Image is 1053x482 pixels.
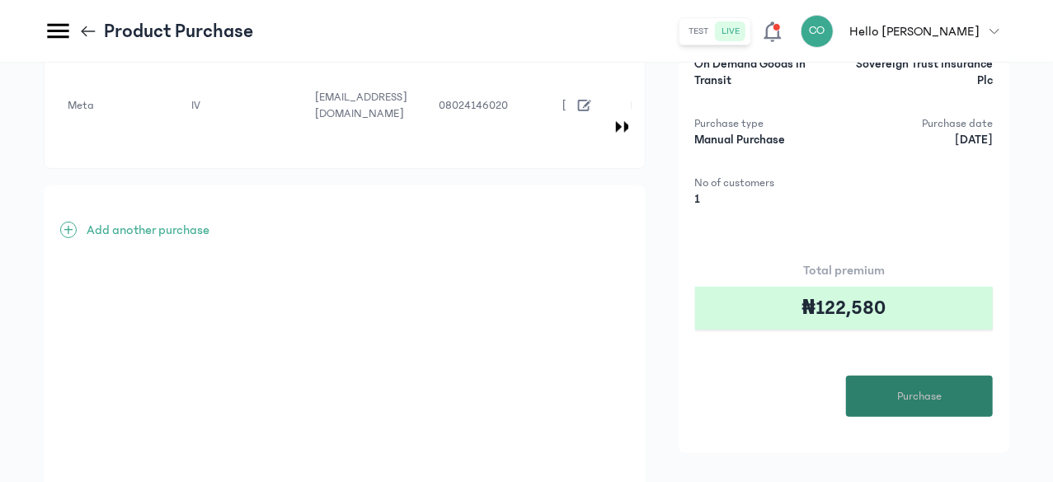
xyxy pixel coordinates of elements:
span: 08024146020 [439,99,508,112]
span: Purchase [897,388,942,405]
p: 1 [695,191,839,208]
button: Purchase [846,376,993,417]
span: [STREET_ADDRESS] [562,99,659,112]
p: Manual Purchase [695,132,839,148]
p: On Demand Goods In Transit [695,56,839,89]
button: COHello [PERSON_NAME] [801,15,1009,48]
div: ₦122,580 [695,287,993,330]
button: test [683,21,716,41]
p: Purchase date [849,115,993,132]
span: + [60,222,77,238]
button: live [716,21,747,41]
p: Add another purchase [87,220,209,240]
p: Total premium [695,260,993,280]
p: [DATE] [849,132,993,148]
button: +Add another purchase [60,220,209,240]
p: Product Purchase [104,18,253,44]
p: No of customers [695,175,839,191]
span: IV [191,99,200,112]
span: Meta [68,99,94,112]
p: Purchase type [695,115,839,132]
p: Sovereign Trust Insurance Plc [849,56,993,89]
span: [EMAIL_ADDRESS][DOMAIN_NAME] [315,91,407,120]
p: Hello [PERSON_NAME] [850,21,980,41]
div: CO [801,15,834,48]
